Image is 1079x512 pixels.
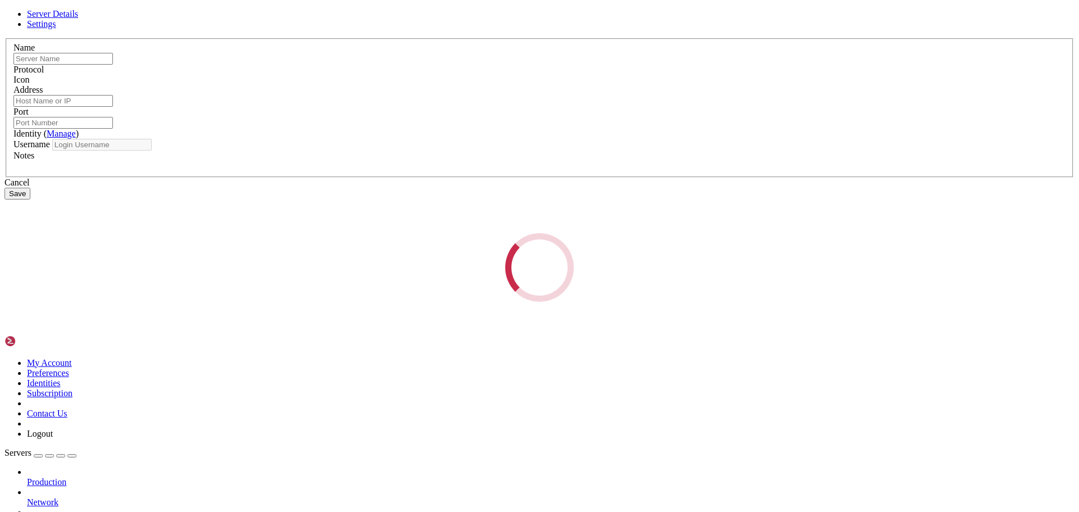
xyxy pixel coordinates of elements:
x-row: : $ [4,262,933,272]
a: Logout [27,429,53,438]
x-row: tmpfs 384M 12K 384M 1% /run/user/11012 [4,62,933,71]
a: Server Details [27,9,78,19]
x-row: : $ [4,301,933,310]
span: bandit0@bandit [4,301,67,310]
x-row: : $ [4,320,933,329]
label: Protocol [13,65,44,74]
x-row: : $ [4,310,933,320]
span: ( ) [44,129,79,138]
x-row: tmpfs 384M 16K 384M 1% /run/user/11020 [4,4,933,14]
span: bandit0@bandit [4,320,67,329]
span: ~ [72,310,76,319]
li: Network [27,487,1075,508]
span: ~ [72,262,76,271]
x-row: tmpfs 384M 12K 384M 1% /run/user/11000 [4,52,933,62]
span: ~ [72,329,76,338]
span: bandit0@bandit [4,272,67,281]
span: Servers [4,448,31,457]
label: Icon [13,75,29,84]
x-row: contribute to the OverTheWire community so we can keep these games free! [4,387,933,396]
label: Port [13,107,29,116]
img: Shellngn [4,336,69,347]
x-row: tmpfs 384M 12K 384M 1% /run/user/11018 [4,167,933,176]
div: Cancel [4,178,1075,188]
span: bandit0@bandit [4,262,67,271]
a: Contact Us [27,409,67,418]
span: bandit0@bandit [4,425,67,434]
x-row: tmpfs 384M 12K 384M 1% /run/user/11008 [4,196,933,205]
x-row: tmpfs 384M 12K 384M 1% /run/user/11009 [4,234,933,243]
a: Identities [27,378,61,388]
span: Network [27,497,58,507]
x-row: tmpfs 384M 12K 384M 1% /run/user/11014 [4,243,933,253]
x-row: tmpfs 384M 12K 384M 1% /run/user/11006 [4,110,933,119]
span: bandit0@bandit [4,339,67,348]
x-row: tmpfs 384M 12K 384M 1% /run/user/11023 [4,90,933,100]
x-row: tmpfs 384M 12K 384M 1% /run/user/11019 [4,224,933,234]
span: Production [27,477,66,487]
a: My Account [27,358,72,368]
x-row: tmpfs 384M 12K 384M 1% /run/user/11005 [4,71,933,81]
input: Login Username [52,139,152,151]
span: bandit0@bandit [4,282,67,291]
x-row: Please make sure you have read the rules at [URL][DOMAIN_NAME] [4,358,933,368]
x-row: readme [4,291,933,301]
x-row: tmpfs 384M 12K 384M 1% /run/user/11013 [4,176,933,186]
x-row: : $ cat readme [4,339,933,348]
x-row: Congratulations on your first steps into the bandit game!! [4,348,933,358]
x-row: please inform the instructor about the rules as well and encourage them to [4,377,933,387]
x-row: tmpfs 384M 12K 384M 1% /run/user/11002 [4,205,933,215]
a: Production [27,477,1075,487]
x-row: tmpfs 384M 12K 384M 1% /run/user/11026 [4,43,933,52]
x-row: tmpfs 384M 12K 384M 1% /run/user/11030 [4,215,933,224]
x-row: tmpfs 384M 16K 384M 1% /run/user/11024 [4,24,933,33]
x-row: tmpfs 384M 12K 384M 1% /run/user/11001 [4,119,933,129]
a: Network [27,497,1075,508]
span: ~ [72,339,76,348]
label: Identity [13,129,79,138]
li: Production [27,467,1075,487]
span: ~ [72,282,76,291]
span: ~ [72,272,76,281]
x-row: tmpfs 384M 12K 384M 1% /run/user/11003 [4,129,933,138]
a: Subscription [27,388,72,398]
x-row: tmpfs 384M 12K 384M 1% /run/user/11021 [4,148,933,157]
div: (18, 44) [90,425,94,434]
x-row: : $ [4,329,933,339]
x-row: tmpfs 384M 12K 384M 1% /run/user/11029 [4,186,933,196]
x-row: The password you are looking for is: ZjLjTmM6FvvyRnrb2rfNWOZOTa6ip5If [4,406,933,415]
input: Port Number [13,117,113,129]
x-row: tmpfs 384M 12K 384M 1% /run/user/11025 [4,14,933,24]
button: Save [4,188,30,200]
a: Settings [27,19,56,29]
x-row: : $ ls [4,282,933,291]
x-row: tmpfs 384M 12K 384M 1% /run/user/11016 [4,81,933,90]
span: bandit0@bandit [4,310,67,319]
x-row: : $ [4,272,933,282]
span: ~ [72,301,76,310]
span: ~ [72,320,76,329]
x-row: tmpfs 384M 12K 384M 1% /run/user/11022 [4,138,933,148]
x-row: tmpfs 384M 12K 384M 1% /run/user/11015 [4,100,933,110]
label: Username [13,139,50,149]
label: Notes [13,151,34,160]
x-row: tmpfs 384M 12K 384M 1% /run/user/11529 [4,253,933,262]
x-row: tmpfs 384M 12K 384M 1% /run/user/11011 [4,33,933,43]
label: Name [13,43,35,52]
label: Address [13,85,43,94]
a: Servers [4,448,76,457]
input: Host Name or IP [13,95,113,107]
span: bandit0@bandit [4,329,67,338]
x-row: tmpfs 384M 12K 384M 1% /run/user/11004 [4,157,933,167]
div: Loading... [505,233,574,302]
a: Manage [47,129,76,138]
x-row: If you are following a course, workshop, walkthrough or other educational activity, [4,368,933,377]
input: Server Name [13,53,113,65]
a: Preferences [27,368,69,378]
x-row: : $ [4,425,933,434]
span: ~ [72,425,76,434]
